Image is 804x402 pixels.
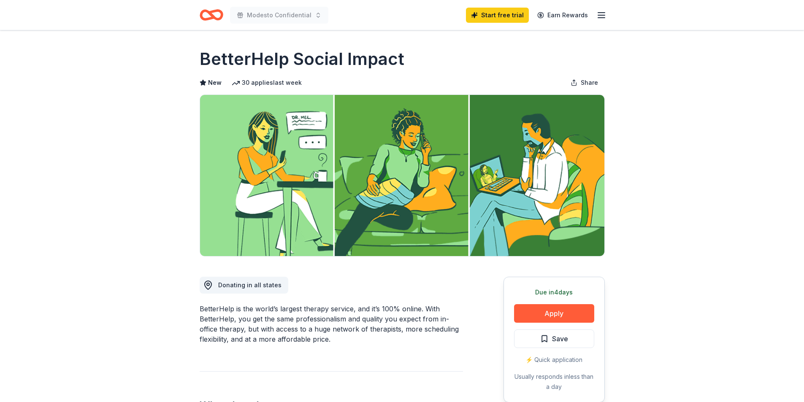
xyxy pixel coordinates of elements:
[514,329,594,348] button: Save
[200,304,463,344] div: BetterHelp is the world’s largest therapy service, and it’s 100% online. With BetterHelp, you get...
[208,78,222,88] span: New
[514,287,594,297] div: Due in 4 days
[532,8,593,23] a: Earn Rewards
[564,74,605,91] button: Share
[200,95,604,256] img: Image for BetterHelp Social Impact
[230,7,328,24] button: Modesto Confidential
[466,8,529,23] a: Start free trial
[514,372,594,392] div: Usually responds in less than a day
[514,304,594,323] button: Apply
[200,5,223,25] a: Home
[581,78,598,88] span: Share
[247,10,311,20] span: Modesto Confidential
[200,47,404,71] h1: BetterHelp Social Impact
[218,281,282,289] span: Donating in all states
[552,333,568,344] span: Save
[514,355,594,365] div: ⚡️ Quick application
[232,78,302,88] div: 30 applies last week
